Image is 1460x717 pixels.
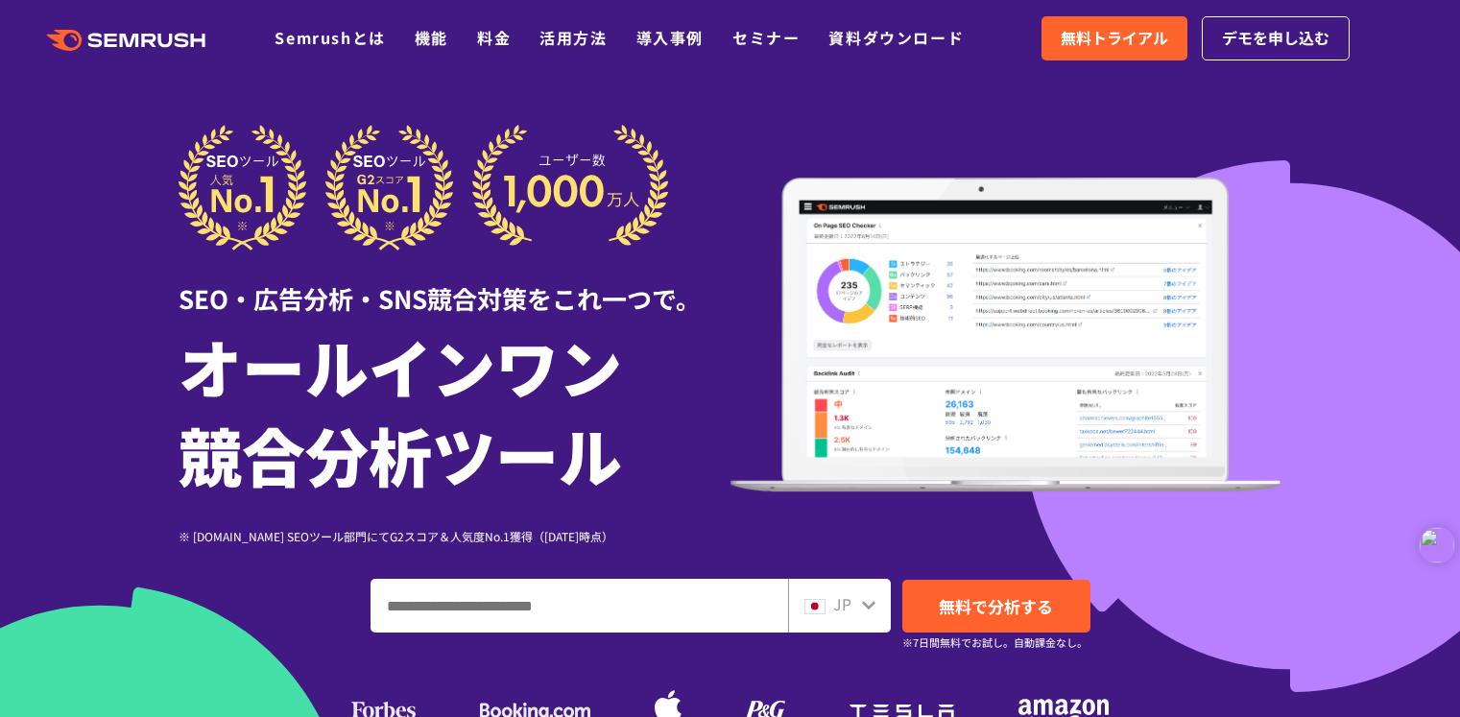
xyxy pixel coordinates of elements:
span: 無料トライアル [1061,26,1168,51]
span: 無料で分析する [939,594,1053,618]
div: ※ [DOMAIN_NAME] SEOツール部門にてG2スコア＆人気度No.1獲得（[DATE]時点） [179,527,730,545]
a: 活用方法 [539,26,607,49]
input: ドメイン、キーワードまたはURLを入力してください [371,580,787,632]
a: 料金 [477,26,511,49]
div: SEO・広告分析・SNS競合対策をこれ一つで。 [179,251,730,317]
a: 無料トライアル [1041,16,1187,60]
span: JP [833,592,851,615]
a: 機能 [415,26,448,49]
span: デモを申し込む [1222,26,1329,51]
a: デモを申し込む [1202,16,1350,60]
a: 無料で分析する [902,580,1090,633]
small: ※7日間無料でお試し。自動課金なし。 [902,633,1088,652]
h1: オールインワン 競合分析ツール [179,322,730,498]
a: 資料ダウンロード [828,26,964,49]
a: セミナー [732,26,800,49]
a: Semrushとは [275,26,385,49]
a: 導入事例 [636,26,704,49]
